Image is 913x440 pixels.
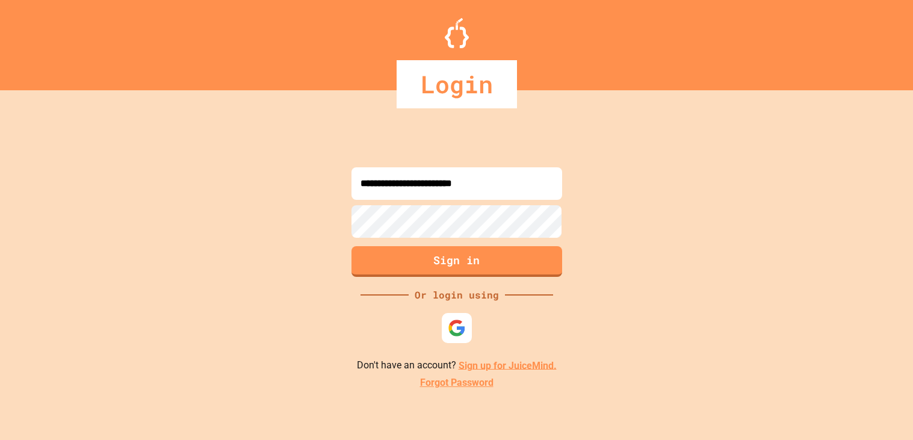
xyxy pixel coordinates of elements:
button: Sign in [351,246,562,277]
img: Logo.svg [445,18,469,48]
img: google-icon.svg [448,319,466,337]
a: Forgot Password [420,376,494,390]
p: Don't have an account? [357,358,557,373]
div: Login [397,60,517,108]
a: Sign up for JuiceMind. [459,359,557,371]
div: Or login using [409,288,505,302]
